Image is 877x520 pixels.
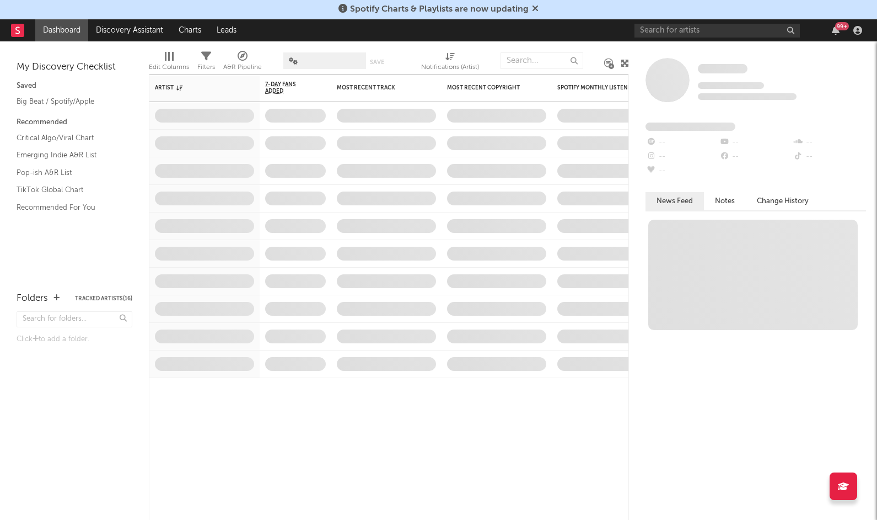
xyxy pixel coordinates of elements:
div: Edit Columns [149,47,189,79]
button: Tracked Artists(16) [75,296,132,301]
div: Click to add a folder. [17,333,132,346]
span: Dismiss [532,5,539,14]
input: Search for folders... [17,311,132,327]
div: My Discovery Checklist [17,61,132,74]
div: Notifications (Artist) [421,47,479,79]
div: -- [645,150,719,164]
button: Notes [704,192,746,210]
div: Spotify Monthly Listeners [557,84,640,91]
a: TikTok Global Chart [17,184,121,196]
div: -- [719,135,792,150]
button: Change History [746,192,820,210]
a: Critical Algo/Viral Chart [17,132,121,144]
div: -- [793,135,866,150]
span: 0 fans last week [698,93,797,100]
div: A&R Pipeline [223,47,262,79]
div: 99 + [835,22,849,30]
a: Emerging Indie A&R List [17,149,121,161]
div: Saved [17,79,132,93]
div: -- [793,150,866,164]
div: Notifications (Artist) [421,61,479,74]
span: Some Artist [698,64,747,73]
div: A&R Pipeline [223,61,262,74]
a: Recommended For You [17,201,121,214]
span: 7-Day Fans Added [265,81,309,94]
div: -- [645,164,719,178]
button: News Feed [645,192,704,210]
input: Search... [501,52,583,69]
a: Discovery Assistant [88,19,171,41]
div: Artist [155,84,238,91]
div: Most Recent Track [337,84,419,91]
span: Spotify Charts & Playlists are now updating [350,5,529,14]
a: Pop-ish A&R List [17,167,121,179]
div: Edit Columns [149,61,189,74]
span: Fans Added by Platform [645,123,735,131]
div: Filters [197,47,215,79]
div: -- [719,150,792,164]
div: Folders [17,292,48,305]
button: Save [370,59,384,65]
div: Filters [197,61,215,74]
span: Tracking Since: [DATE] [698,82,764,89]
a: Some Artist [698,63,747,75]
div: Most Recent Copyright [447,84,530,91]
a: Leads [209,19,244,41]
div: Recommended [17,116,132,129]
button: 99+ [832,26,840,35]
div: -- [645,135,719,150]
a: Big Beat / Spotify/Apple [17,95,121,108]
input: Search for artists [634,24,800,38]
a: Dashboard [35,19,88,41]
a: Charts [171,19,209,41]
